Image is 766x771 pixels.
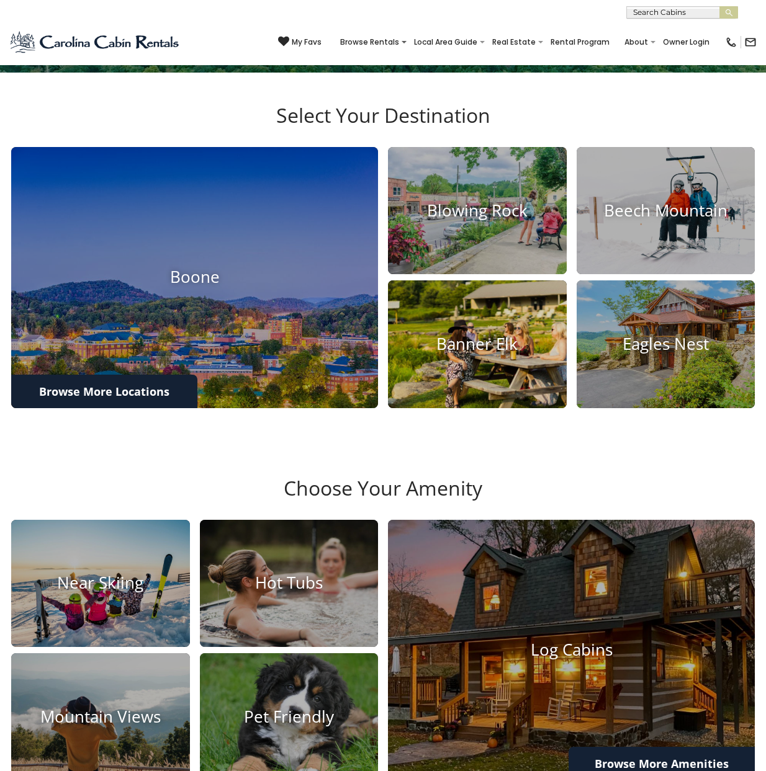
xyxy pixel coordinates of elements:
[725,36,737,48] img: phone-regular-black.png
[200,574,379,593] h4: Hot Tubs
[388,280,567,408] a: Banner Elk
[618,33,654,51] a: About
[334,33,405,51] a: Browse Rentals
[577,334,755,354] h4: Eagles Nest
[408,33,484,51] a: Local Area Guide
[9,30,181,55] img: Blue-2.png
[388,201,567,220] h4: Blowing Rock
[388,147,567,274] a: Blowing Rock
[11,375,197,408] a: Browse More Locations
[11,707,190,726] h4: Mountain Views
[9,476,757,520] h3: Choose Your Amenity
[388,640,755,659] h4: Log Cabins
[11,268,378,287] h4: Boone
[278,36,322,48] a: My Favs
[11,147,378,408] a: Boone
[486,33,542,51] a: Real Estate
[9,104,757,147] h3: Select Your Destination
[577,201,755,220] h4: Beech Mountain
[11,520,190,647] a: Near Skiing
[200,707,379,726] h4: Pet Friendly
[657,33,716,51] a: Owner Login
[577,280,755,408] a: Eagles Nest
[292,37,322,48] span: My Favs
[388,334,567,354] h4: Banner Elk
[200,520,379,647] a: Hot Tubs
[577,147,755,274] a: Beech Mountain
[544,33,616,51] a: Rental Program
[744,36,757,48] img: mail-regular-black.png
[11,574,190,593] h4: Near Skiing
